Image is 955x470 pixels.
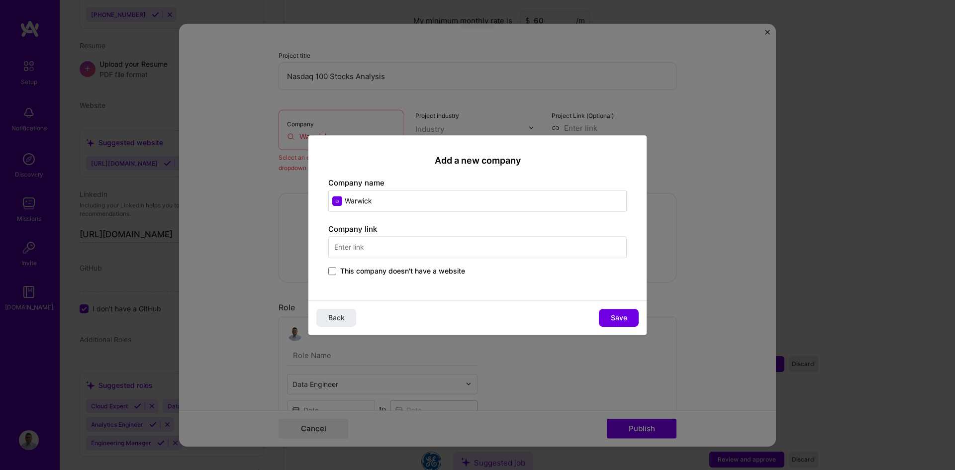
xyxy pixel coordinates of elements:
span: Save [611,313,627,323]
label: Company name [328,178,384,188]
button: Save [599,309,639,327]
h2: Add a new company [328,155,627,166]
label: Company link [328,224,377,234]
button: Back [316,309,356,327]
input: Enter link [328,236,627,258]
span: Back [328,313,345,323]
span: This company doesn't have a website [340,266,465,276]
input: Enter name [328,190,627,212]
